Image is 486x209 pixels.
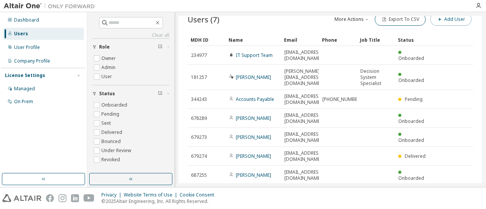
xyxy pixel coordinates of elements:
[101,137,122,146] label: Bounced
[284,150,323,162] span: [EMAIL_ADDRESS][DOMAIN_NAME]
[236,134,271,140] a: [PERSON_NAME]
[101,128,124,137] label: Delivered
[101,192,124,198] div: Privacy
[191,115,207,121] span: 678289
[398,175,424,181] span: Onboarded
[375,13,426,26] button: Export To CSV
[46,194,54,202] img: facebook.svg
[236,153,271,159] a: [PERSON_NAME]
[191,96,207,102] span: 344243
[236,115,271,121] a: [PERSON_NAME]
[191,134,207,140] span: 679273
[405,153,426,159] span: Delivered
[58,194,66,202] img: instagram.svg
[14,99,33,105] div: On Prem
[14,17,39,23] div: Dashboard
[101,101,129,110] label: Onboarded
[4,2,99,10] img: Altair One
[398,137,424,143] span: Onboarded
[284,131,323,143] span: [EMAIL_ADDRESS][DOMAIN_NAME]
[101,54,117,63] label: Owner
[229,34,278,46] div: Name
[101,119,112,128] label: Sent
[92,32,169,38] a: Clear all
[334,13,370,26] button: More Actions
[191,74,207,80] span: 181257
[322,96,361,102] span: [PHONE_NUMBER]
[284,169,323,181] span: [EMAIL_ADDRESS][DOMAIN_NAME]
[158,44,163,50] span: Clear filter
[360,34,392,46] div: Job Title
[99,44,110,50] span: Role
[191,172,207,178] span: 687255
[430,13,472,26] button: Add User
[398,55,424,61] span: Onboarded
[360,68,391,86] span: Decision System Specialist
[191,52,207,58] span: 234977
[101,63,117,72] label: Admin
[14,58,50,64] div: Company Profile
[284,49,323,61] span: [EMAIL_ADDRESS][DOMAIN_NAME]
[14,44,40,50] div: User Profile
[191,153,207,159] span: 679274
[92,39,169,55] button: Role
[284,112,323,124] span: [EMAIL_ADDRESS][DOMAIN_NAME]
[398,118,424,124] span: Onboarded
[405,96,423,102] span: Pending
[398,34,430,46] div: Status
[92,85,169,102] button: Status
[5,72,45,79] div: License Settings
[101,155,121,164] label: Revoked
[101,146,133,155] label: Under Review
[322,34,354,46] div: Phone
[398,77,424,83] span: Onboarded
[101,198,219,204] p: © 2025 Altair Engineering, Inc. All Rights Reserved.
[124,192,180,198] div: Website Terms of Use
[99,91,115,97] span: Status
[14,31,28,37] div: Users
[284,34,316,46] div: Email
[284,68,323,86] span: [PERSON_NAME][EMAIL_ADDRESS][DOMAIN_NAME]
[14,86,35,92] div: Managed
[236,74,271,80] a: [PERSON_NAME]
[191,34,222,46] div: MDH ID
[158,91,163,97] span: Clear filter
[188,14,219,25] span: Users (7)
[180,192,219,198] div: Cookie Consent
[236,96,274,102] a: Accounts Payable
[236,172,271,178] a: [PERSON_NAME]
[284,93,323,105] span: [EMAIL_ADDRESS][DOMAIN_NAME]
[84,194,95,202] img: youtube.svg
[101,110,121,119] label: Pending
[71,194,79,202] img: linkedin.svg
[101,72,114,81] label: User
[236,52,273,58] a: IT Support Team
[2,194,41,202] img: altair_logo.svg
